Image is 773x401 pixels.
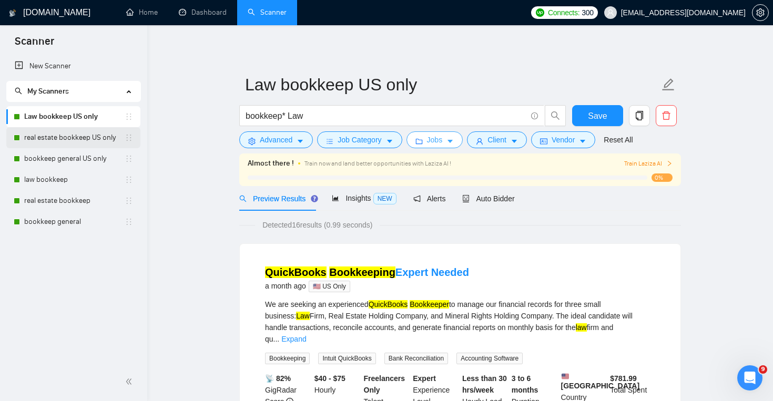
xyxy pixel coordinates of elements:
span: setting [248,137,256,145]
li: Law bookkeep US only [6,106,140,127]
mark: Bookkeeping [329,266,395,278]
span: Job Category [338,134,381,146]
span: 9 [759,365,767,374]
span: holder [125,176,133,184]
a: searchScanner [248,8,287,17]
iframe: Intercom live chat [737,365,762,390]
span: caret-down [386,137,393,145]
span: holder [125,133,133,142]
span: holder [125,218,133,226]
b: [GEOGRAPHIC_DATA] [561,373,640,390]
span: Alerts [413,194,446,203]
span: bars [326,137,333,145]
span: Bank Reconciliation [384,353,448,364]
span: double-left [125,376,136,387]
a: law bookkeep [24,169,125,190]
a: bookkeep general [24,211,125,232]
mark: QuickBooks [265,266,327,278]
span: robot [462,195,470,202]
span: folder [415,137,423,145]
button: search [545,105,566,126]
b: Less than 30 hrs/week [462,374,507,394]
span: Scanner [6,34,63,56]
b: $ 781.99 [610,374,637,383]
a: homeHome [126,8,158,17]
span: caret-down [446,137,454,145]
span: Auto Bidder [462,194,514,203]
mark: QuickBooks [369,300,408,309]
a: Law bookkeep US only [24,106,125,127]
span: delete [656,111,676,120]
span: setting [752,8,768,17]
span: notification [413,195,421,202]
a: dashboardDashboard [179,8,227,17]
div: Tooltip anchor [310,194,319,203]
button: settingAdvancedcaret-down [239,131,313,148]
span: Insights [332,194,396,202]
span: 300 [582,7,593,18]
span: Vendor [552,134,575,146]
a: setting [752,8,769,17]
a: bookkeep general US only [24,148,125,169]
span: Accounting Software [456,353,523,364]
span: caret-down [511,137,518,145]
span: Client [487,134,506,146]
button: copy [629,105,650,126]
li: law bookkeep [6,169,140,190]
mark: Law [296,312,310,320]
span: holder [125,155,133,163]
b: $40 - $75 [314,374,345,383]
span: Train now and land better opportunities with Laziza AI ! [304,160,451,167]
span: Save [588,109,607,122]
span: Almost there ! [248,158,294,169]
span: search [239,195,247,202]
li: New Scanner [6,56,140,77]
button: Save [572,105,623,126]
button: delete [656,105,677,126]
span: search [545,111,565,120]
a: Reset All [604,134,633,146]
button: setting [752,4,769,21]
button: userClientcaret-down [467,131,527,148]
a: real estate bookkeep [24,190,125,211]
li: bookkeep general US only [6,148,140,169]
b: 3 to 6 months [512,374,538,394]
li: real estate bookkeep US only [6,127,140,148]
button: Train Laziza AI [624,159,673,169]
span: idcard [540,137,547,145]
mark: law [576,323,587,332]
span: info-circle [531,112,538,119]
span: right [666,160,673,167]
span: area-chart [332,194,339,202]
span: Intuit QuickBooks [318,353,375,364]
a: QuickBooks BookkeepingExpert Needed [265,266,469,278]
span: Preview Results [239,194,315,203]
span: Advanced [260,134,292,146]
button: barsJob Categorycaret-down [317,131,402,148]
span: Connects: [548,7,579,18]
input: Search Freelance Jobs... [246,109,526,122]
span: Detected 16 results (0.99 seconds) [255,219,380,231]
img: logo [9,5,16,22]
span: Jobs [427,134,443,146]
span: caret-down [579,137,586,145]
span: edit [662,78,675,91]
mark: Bookkeeper [410,300,449,309]
span: user [476,137,483,145]
span: 0% [652,173,673,182]
span: NEW [373,193,396,204]
b: 📡 82% [265,374,291,383]
img: 🇺🇸 [562,373,569,380]
input: Scanner name... [245,71,659,98]
span: ... [273,335,280,343]
span: holder [125,197,133,205]
span: caret-down [297,137,304,145]
li: bookkeep general [6,211,140,232]
div: We are seeking an experienced to manage our financial records for three small business: Firm, Rea... [265,299,655,345]
img: upwork-logo.png [536,8,544,17]
span: search [15,87,22,95]
span: 🇺🇸 US Only [309,281,350,292]
span: user [607,9,614,16]
a: real estate bookkeep US only [24,127,125,148]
